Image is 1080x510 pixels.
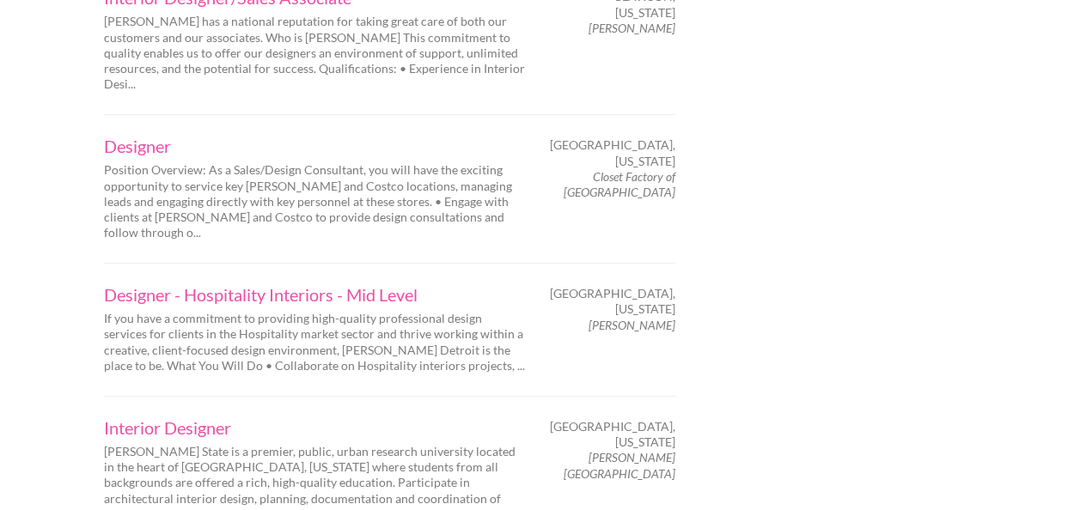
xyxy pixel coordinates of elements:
[550,137,675,168] span: [GEOGRAPHIC_DATA], [US_STATE]
[564,450,675,480] em: [PERSON_NAME][GEOGRAPHIC_DATA]
[104,14,525,92] p: [PERSON_NAME] has a national reputation for taking great care of both our customers and our assoc...
[104,137,525,155] a: Designer
[104,286,525,303] a: Designer - Hospitality Interiors - Mid Level
[564,169,675,199] em: Closet Factory of [GEOGRAPHIC_DATA]
[104,311,525,373] p: If you have a commitment to providing high-quality professional design services for clients in th...
[589,318,675,332] em: [PERSON_NAME]
[589,21,675,35] em: [PERSON_NAME]
[550,419,675,450] span: [GEOGRAPHIC_DATA], [US_STATE]
[104,419,525,436] a: Interior Designer
[550,286,675,317] span: [GEOGRAPHIC_DATA], [US_STATE]
[104,162,525,240] p: Position Overview: As a Sales/Design Consultant, you will have the exciting opportunity to servic...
